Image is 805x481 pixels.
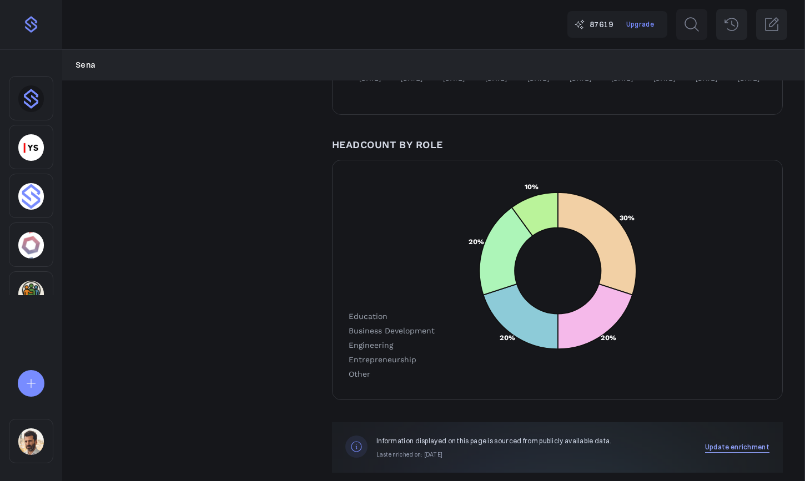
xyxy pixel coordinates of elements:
img: 4sptar4mobdn0q43dsu7jy32kx6j [18,183,44,210]
span: Entrepreneurship [340,355,416,364]
img: 4hc3xb4og75h35779zhp6duy5ffo [18,232,44,259]
p: Last enriched on: [DATE] [376,450,612,459]
span: Business Development [340,326,435,335]
span: Engineering [340,341,393,350]
img: purple-logo-18f04229334c5639164ff563510a1dba46e1211543e89c7069427642f6c28bac.png [22,16,40,33]
tspan: [DATE] [443,75,465,83]
tspan: [DATE] [611,75,633,83]
button: Update enrichment [705,442,769,453]
img: yorkseed.co [18,134,44,161]
span: 87619 [590,18,613,31]
tspan: [DATE] [359,75,381,83]
img: dhnou9yomun9587rl8johsq6w6vr [18,85,44,112]
tspan: [DATE] [738,75,759,83]
a: Upgrade [620,16,661,33]
a: Sena [76,59,95,71]
tspan: [DATE] [570,75,591,83]
tspan: [DATE] [485,75,507,83]
img: 3pj2efuqyeig3cua8agrd6atck9r [18,281,44,307]
p: Headcount By Role [332,137,783,153]
span: Other [340,369,370,378]
tspan: [DATE] [401,75,422,83]
img: sqr4epb0z8e5jm577i6jxqftq3ng [18,428,44,455]
nav: Breadcrumb [76,59,792,71]
tspan: [DATE] [653,75,675,83]
tspan: [DATE] [696,75,717,83]
p: Information displayed on this page is sourced from publicly available data. [376,436,612,446]
span: Education [340,312,388,321]
tspan: [DATE] [527,75,549,83]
